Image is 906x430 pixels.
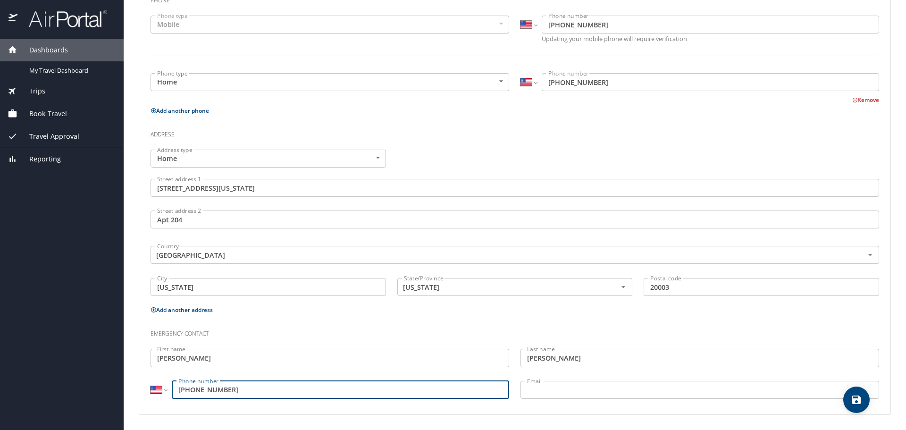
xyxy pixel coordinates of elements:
[29,66,112,75] span: My Travel Dashboard
[151,73,509,91] div: Home
[17,131,79,142] span: Travel Approval
[843,387,870,413] button: save
[151,16,509,34] div: Mobile
[618,281,629,293] button: Open
[864,249,876,261] button: Open
[542,36,879,42] p: Updating your mobile phone will require verification
[151,107,209,115] button: Add another phone
[18,9,107,28] img: airportal-logo.png
[852,96,879,104] button: Remove
[17,109,67,119] span: Book Travel
[151,150,386,168] div: Home
[151,306,213,314] button: Add another address
[17,86,45,96] span: Trips
[151,124,879,140] h3: Address
[17,45,68,55] span: Dashboards
[8,9,18,28] img: icon-airportal.png
[17,154,61,164] span: Reporting
[151,323,879,339] h3: Emergency contact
